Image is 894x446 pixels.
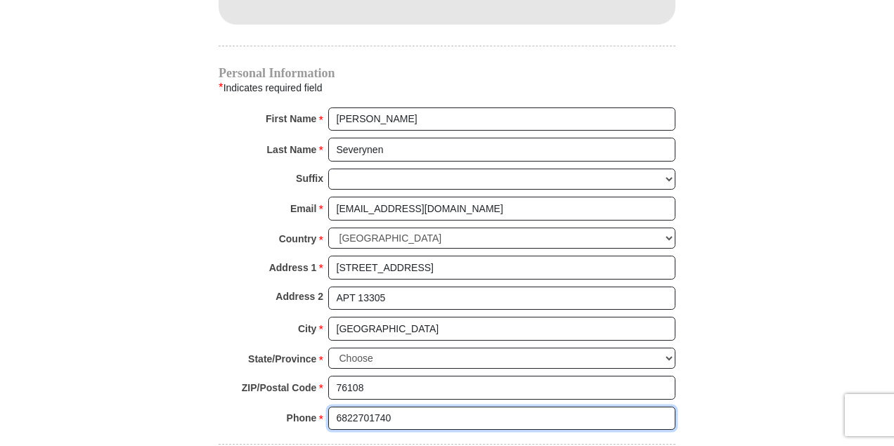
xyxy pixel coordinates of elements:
[266,109,316,129] strong: First Name
[279,229,317,249] strong: Country
[267,140,317,159] strong: Last Name
[269,258,317,277] strong: Address 1
[248,349,316,369] strong: State/Province
[219,79,675,97] div: Indicates required field
[219,67,675,79] h4: Personal Information
[242,378,317,398] strong: ZIP/Postal Code
[298,319,316,339] strong: City
[290,199,316,218] strong: Email
[276,287,323,306] strong: Address 2
[296,169,323,188] strong: Suffix
[287,408,317,428] strong: Phone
